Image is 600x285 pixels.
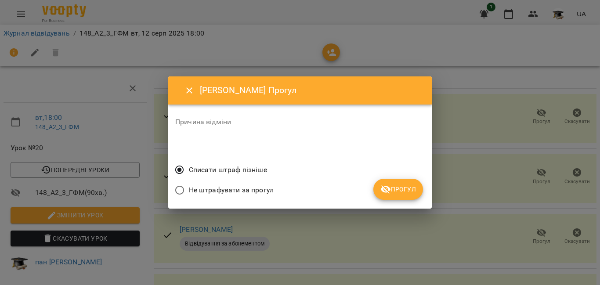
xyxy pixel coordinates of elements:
h6: [PERSON_NAME] Прогул [200,83,421,97]
button: Прогул [373,179,423,200]
button: Close [179,80,200,101]
span: Списати штраф пізніше [189,165,267,175]
span: Прогул [380,184,416,195]
span: Не штрафувати за прогул [189,185,274,195]
label: Причина відміни [175,119,425,126]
